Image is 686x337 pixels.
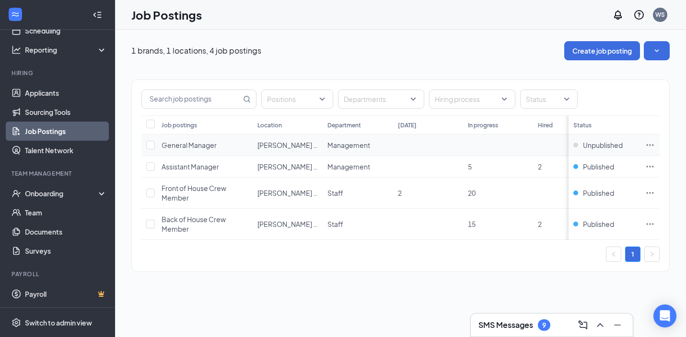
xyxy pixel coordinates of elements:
a: PayrollCrown [25,284,107,303]
span: right [649,251,655,257]
button: ComposeMessage [575,317,591,333]
button: ChevronUp [593,317,608,333]
svg: Notifications [612,9,624,21]
td: Culver's Waunakee [253,178,323,209]
span: left [611,251,616,257]
a: Job Postings [25,122,107,141]
a: Scheduling [25,21,107,40]
svg: MagnifyingGlass [243,95,251,103]
a: 1 [626,247,640,261]
div: Payroll [12,270,105,278]
span: Back of House Crew Member [162,215,226,233]
button: left [606,247,621,262]
td: Culver's Waunakee [253,209,323,240]
svg: Ellipses [645,219,655,229]
h3: SMS Messages [478,320,533,330]
input: Search job postings [142,90,241,108]
li: 1 [625,247,640,262]
svg: Ellipses [645,162,655,171]
button: Minimize [610,317,625,333]
h1: Job Postings [131,7,202,23]
span: Management [327,141,370,149]
span: [PERSON_NAME] Waunakee [257,141,347,149]
li: Previous Page [606,247,621,262]
button: right [644,247,660,262]
span: [PERSON_NAME] Waunakee [257,220,347,228]
button: Create job posting [564,41,640,60]
span: 20 [468,189,476,197]
span: Staff [327,220,343,228]
button: SmallChevronDown [644,41,670,60]
span: 2 [398,189,402,197]
svg: Ellipses [645,188,655,198]
svg: QuestionInfo [633,9,645,21]
a: Applicants [25,83,107,102]
th: In progress [463,115,533,135]
svg: ComposeMessage [577,319,589,331]
li: Next Page [644,247,660,262]
div: Job postings [162,121,197,129]
span: Management [327,162,370,171]
svg: UserCheck [12,189,21,198]
span: Unpublished [583,140,623,150]
div: Team Management [12,169,105,178]
span: Published [583,188,614,198]
svg: Ellipses [645,140,655,150]
th: Hired [533,115,603,135]
div: Open Intercom Messenger [653,304,676,327]
div: WS [655,11,665,19]
span: Front of House Crew Member [162,184,226,202]
svg: Collapse [93,10,102,20]
svg: WorkstreamLogo [11,10,20,19]
td: Culver's Waunakee [253,156,323,178]
span: Published [583,219,614,229]
svg: Settings [12,318,21,327]
span: [PERSON_NAME] Waunakee [257,162,347,171]
a: Documents [25,222,107,241]
div: Reporting [25,45,107,55]
div: Department [327,121,361,129]
div: Location [257,121,282,129]
a: Sourcing Tools [25,102,107,122]
span: 15 [468,220,476,228]
td: Management [323,156,393,178]
span: 2 [538,220,542,228]
span: General Manager [162,141,217,149]
span: [PERSON_NAME] Waunakee [257,189,347,197]
td: Management [323,135,393,156]
svg: Minimize [612,319,623,331]
div: Hiring [12,69,105,77]
span: 5 [468,162,472,171]
div: Onboarding [25,189,99,198]
span: Published [583,162,614,171]
a: Talent Network [25,141,107,160]
div: Switch to admin view [25,318,92,327]
span: Staff [327,189,343,197]
span: 2 [538,162,542,171]
p: 1 brands, 1 locations, 4 job postings [131,45,261,56]
th: Status [569,115,640,135]
div: 9 [542,321,546,329]
span: Assistant Manager [162,162,219,171]
svg: SmallChevronDown [652,46,662,56]
td: Staff [323,178,393,209]
td: Staff [323,209,393,240]
svg: Analysis [12,45,21,55]
td: Culver's Waunakee [253,135,323,156]
a: Team [25,203,107,222]
svg: ChevronUp [594,319,606,331]
th: [DATE] [393,115,463,135]
a: Surveys [25,241,107,260]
